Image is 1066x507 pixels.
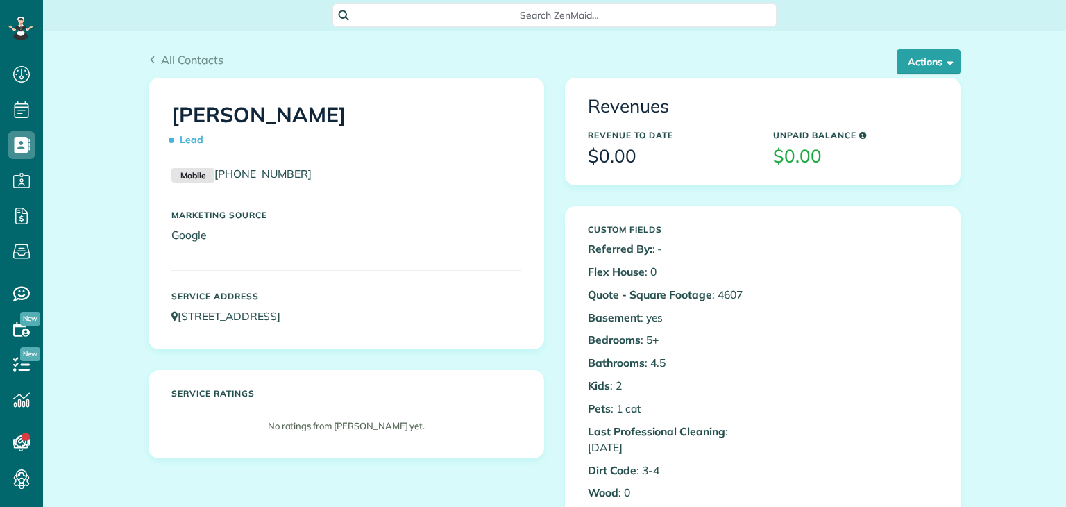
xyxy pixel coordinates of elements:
p: : 2 [588,378,752,394]
p: : - [588,241,752,257]
p: : 4.5 [588,355,752,371]
h3: Revenues [588,97,938,117]
b: Quote - Square Footage [588,288,712,301]
p: : 0 [588,264,752,280]
button: Actions [897,49,961,74]
b: Dirt Code [588,463,636,477]
p: : yes [588,310,752,326]
p: : 1 cat [588,401,752,417]
b: Bedrooms [588,333,641,347]
h3: $0.00 [588,147,752,167]
p: : 3-4 [588,463,752,479]
b: Flex House [588,265,645,279]
h1: [PERSON_NAME] [171,103,521,152]
a: All Contacts [149,51,223,68]
b: Pets [588,401,611,415]
span: New [20,347,40,361]
span: New [20,312,40,326]
h5: Custom Fields [588,225,752,234]
b: Bathrooms [588,356,645,369]
h5: Service ratings [171,389,521,398]
h5: Service Address [171,292,521,301]
h5: Marketing Source [171,210,521,219]
p: : 4607 [588,287,752,303]
p: No ratings from [PERSON_NAME] yet. [178,419,514,433]
small: Mobile [171,168,214,183]
p: : 5+ [588,332,752,348]
p: : [DATE] [588,424,752,456]
h5: Revenue to Date [588,131,752,140]
b: Wood [588,485,618,499]
h3: $0.00 [773,147,938,167]
span: All Contacts [161,53,223,67]
p: : 0 [588,485,752,501]
b: Last Professional Cleaning [588,424,725,438]
h5: Unpaid Balance [773,131,938,140]
b: Referred By: [588,242,652,256]
a: [STREET_ADDRESS] [171,309,294,323]
b: Kids [588,379,610,392]
span: Lead [171,128,209,152]
p: Google [171,227,521,243]
b: Basement [588,310,641,324]
a: Mobile[PHONE_NUMBER] [171,167,312,181]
